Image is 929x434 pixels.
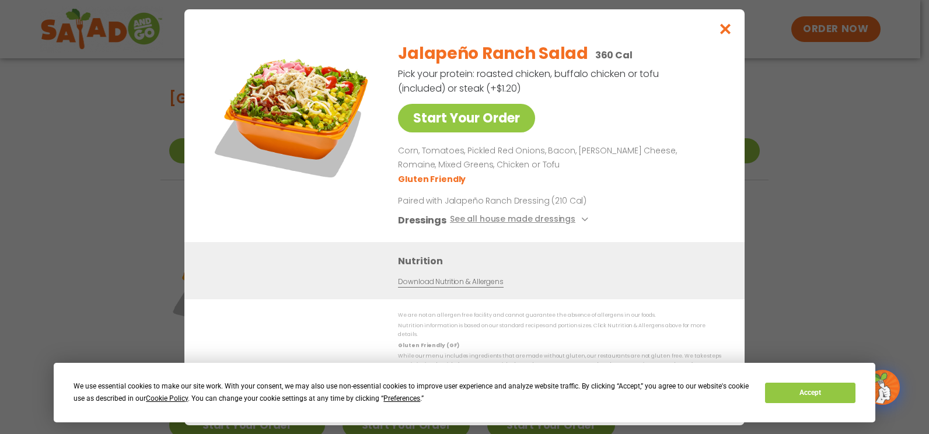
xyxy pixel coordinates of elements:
[866,371,899,404] img: wpChatIcon
[398,144,717,172] p: Corn, Tomatoes, Pickled Red Onions, Bacon, [PERSON_NAME] Cheese, Romaine, Mixed Greens, Chicken o...
[450,212,592,227] button: See all house made dressings
[398,173,467,185] li: Gluten Friendly
[707,9,745,48] button: Close modal
[383,394,420,402] span: Preferences
[211,33,374,196] img: Featured product photo for Jalapeño Ranch Salad
[398,212,446,227] h3: Dressings
[398,352,721,370] p: While our menu includes ingredients that are made without gluten, our restaurants are not gluten ...
[398,321,721,339] p: Nutrition information is based on our standard recipes and portion sizes. Click Nutrition & Aller...
[398,311,721,320] p: We are not an allergen free facility and cannot guarantee the absence of allergens in our foods.
[398,104,535,132] a: Start Your Order
[74,380,751,405] div: We use essential cookies to make our site work. With your consent, we may also use non-essential ...
[595,48,633,62] p: 360 Cal
[398,341,459,348] strong: Gluten Friendly (GF)
[146,394,188,402] span: Cookie Policy
[398,276,503,287] a: Download Nutrition & Allergens
[765,383,855,403] button: Accept
[54,363,875,422] div: Cookie Consent Prompt
[398,66,661,96] p: Pick your protein: roasted chicken, buffalo chicken or tofu (included) or steak (+$1.20)
[398,194,614,206] p: Paired with Jalapeño Ranch Dressing (210 Cal)
[398,41,588,66] h2: Jalapeño Ranch Salad
[398,253,727,268] h3: Nutrition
